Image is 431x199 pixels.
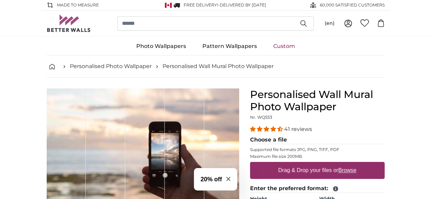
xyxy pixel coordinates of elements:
[250,154,385,159] p: Maximum file size 200MB.
[319,17,340,30] button: (en)
[57,2,99,8] span: Made to Measure
[70,62,152,70] a: Personalised Photo Wallpaper
[163,62,274,70] a: Personalised Wall Mural Photo Wallpaper
[165,3,172,8] img: Canada
[250,88,385,113] h1: Personalised Wall Mural Photo Wallpaper
[275,164,359,177] label: Drag & Drop your files or
[250,184,385,193] legend: Enter the preferred format:
[250,147,385,152] p: Supported file formats JPG, PNG, TIFF, PDF
[338,167,356,173] u: Browse
[265,37,303,55] a: Custom
[47,55,385,78] nav: breadcrumbs
[194,37,265,55] a: Pattern Wallpapers
[284,126,312,132] span: 41 reviews
[128,37,194,55] a: Photo Wallpapers
[220,2,266,7] span: Delivered by [DATE]
[47,15,91,32] img: Betterwalls
[250,115,272,120] span: Nr. WQ553
[218,2,266,7] span: -
[320,2,385,8] span: 60,000 SATISFIED CUSTOMERS
[184,2,218,7] span: FREE delivery!
[250,126,284,132] span: 4.39 stars
[250,136,385,144] legend: Choose a file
